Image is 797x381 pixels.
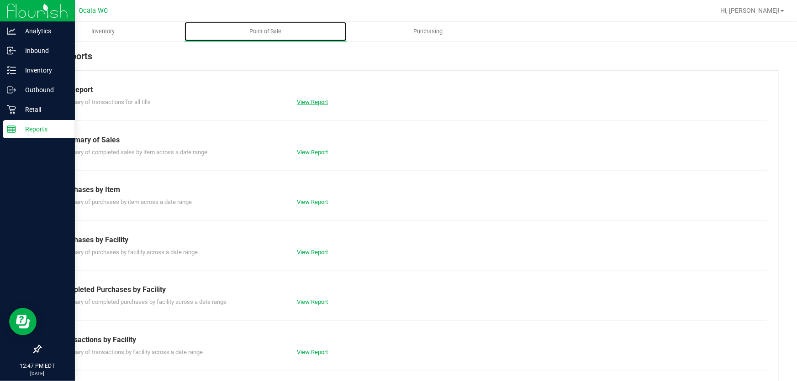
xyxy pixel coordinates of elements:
span: Inventory [79,27,127,36]
div: Transactions by Facility [59,334,760,345]
p: [DATE] [4,370,71,377]
div: Purchases by Facility [59,235,760,245]
p: Inventory [16,65,71,76]
inline-svg: Inbound [7,46,16,55]
inline-svg: Retail [7,105,16,114]
inline-svg: Inventory [7,66,16,75]
a: View Report [297,99,328,105]
a: Purchasing [347,22,509,41]
a: View Report [297,298,328,305]
span: Point of Sale [238,27,294,36]
span: Summary of completed sales by item across a date range [59,149,207,156]
p: Retail [16,104,71,115]
p: Outbound [16,84,71,95]
p: 12:47 PM EDT [4,362,71,370]
a: Point of Sale [185,22,347,41]
inline-svg: Outbound [7,85,16,94]
span: Hi, [PERSON_NAME]! [720,7,780,14]
inline-svg: Reports [7,125,16,134]
p: Analytics [16,26,71,37]
a: Inventory [22,22,185,41]
span: Ocala WC [79,7,108,15]
span: Purchasing [401,27,455,36]
span: Summary of transactions for all tills [59,99,151,105]
inline-svg: Analytics [7,26,16,36]
a: View Report [297,149,328,156]
div: Till Report [59,84,760,95]
span: Summary of purchases by item across a date range [59,198,192,205]
span: Summary of completed purchases by facility across a date range [59,298,227,305]
span: Summary of purchases by facility across a date range [59,249,198,256]
a: View Report [297,198,328,205]
div: Completed Purchases by Facility [59,284,760,295]
p: Reports [16,124,71,135]
span: Summary of transactions by facility across a date range [59,349,203,355]
div: Summary of Sales [59,135,760,146]
a: View Report [297,249,328,256]
div: Purchases by Item [59,184,760,195]
iframe: Resource center [9,308,37,335]
a: View Report [297,349,328,355]
div: POS Reports [40,49,779,70]
p: Inbound [16,45,71,56]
